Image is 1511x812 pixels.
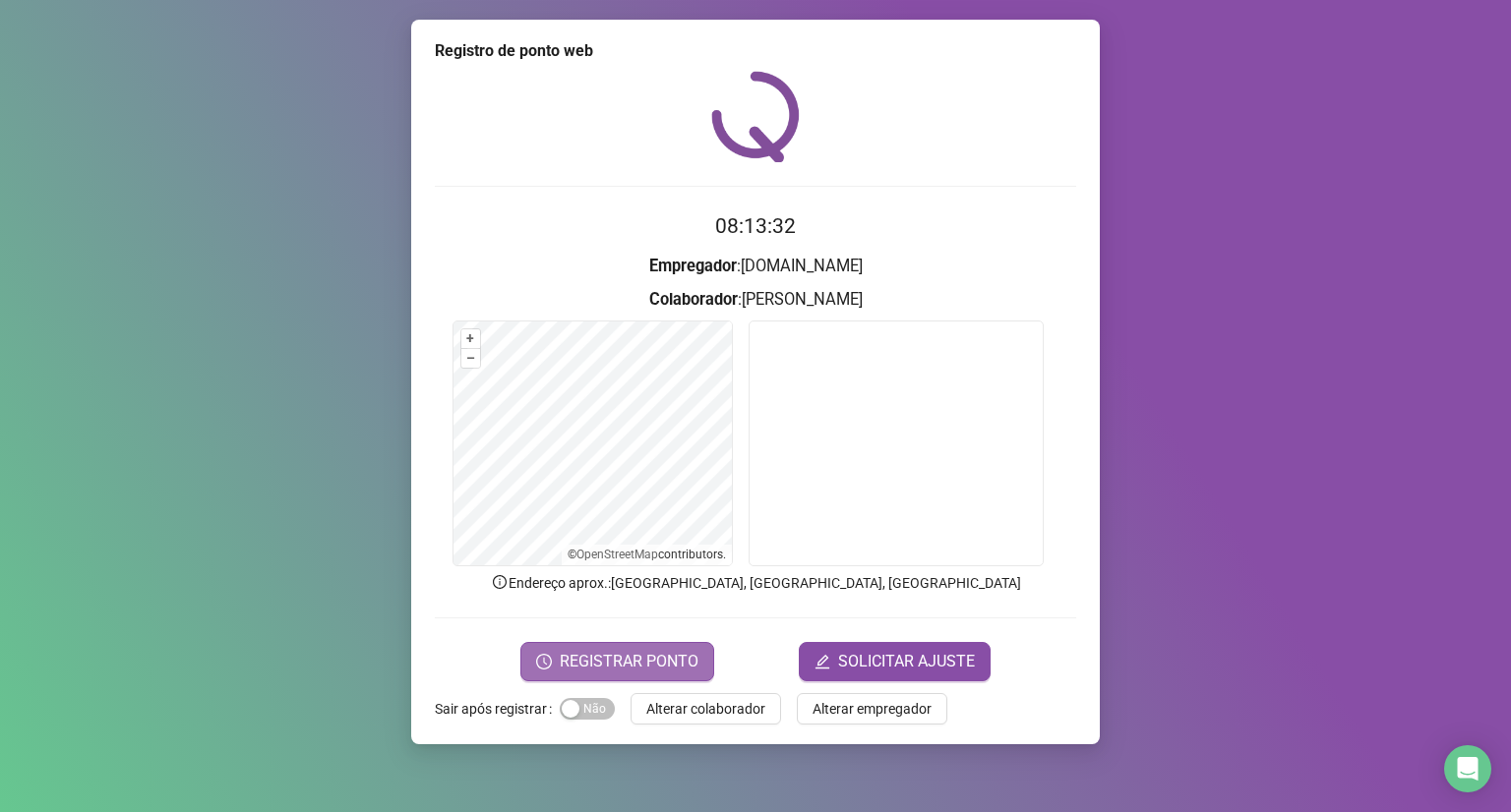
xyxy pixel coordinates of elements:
div: Registro de ponto web [435,39,1076,63]
h3: : [DOMAIN_NAME] [435,254,1076,279]
span: REGISTRAR PONTO [560,650,698,673]
h3: : [PERSON_NAME] [435,287,1076,313]
button: REGISTRAR PONTO [520,642,714,681]
span: edit [815,654,830,669]
button: + [461,329,480,348]
button: Alterar empregador [797,693,947,725]
span: info-circle [491,573,509,591]
span: Alterar empregador [813,698,932,720]
button: Alterar colaborador [631,693,781,725]
div: Open Intercom Messenger [1444,745,1491,792]
button: editSOLICITAR AJUSTE [799,642,991,681]
span: SOLICITAR AJUSTE [838,650,975,673]
strong: Colaborador [649,290,738,309]
span: clock-circle [536,654,552,669]
span: Alterar colaborador [646,698,765,720]
p: Endereço aprox. : [GEOGRAPHIC_DATA], [GEOGRAPHIC_DATA], [GEOGRAPHIC_DATA] [435,572,1076,594]
time: 08:13:32 [715,214,796,238]
label: Sair após registrar [435,693,560,725]
li: © contributors. [568,548,726,561]
img: QRPoint [711,71,800,162]
button: – [461,349,480,368]
strong: Empregador [649,257,737,275]
a: OpenStreetMap [576,548,658,561]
